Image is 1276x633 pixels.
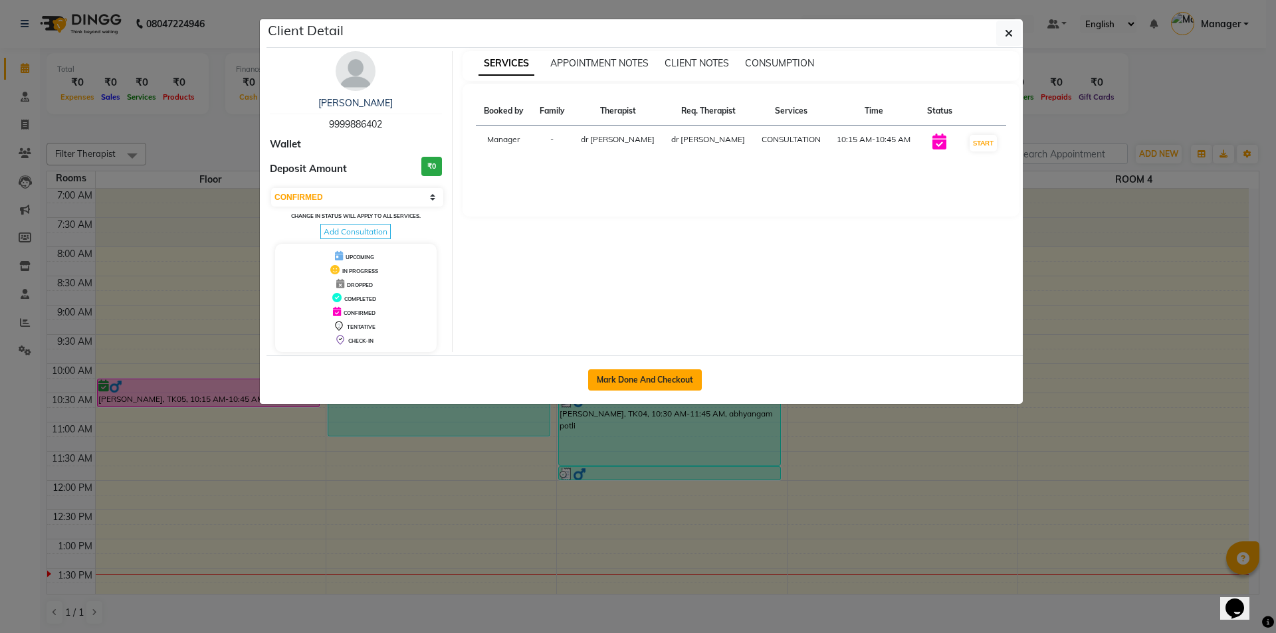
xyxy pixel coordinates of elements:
th: Family [532,97,573,126]
img: avatar [336,51,375,91]
button: Mark Done And Checkout [588,369,702,391]
span: IN PROGRESS [342,268,378,274]
span: dr [PERSON_NAME] [581,134,655,144]
span: COMPLETED [344,296,376,302]
span: Add Consultation [320,224,391,239]
th: Booked by [476,97,532,126]
span: CONFIRMED [344,310,375,316]
span: TENTATIVE [347,323,375,330]
td: Manager [476,126,532,161]
th: Therapist [573,97,663,126]
span: DROPPED [347,282,373,288]
h3: ₹0 [421,157,442,176]
span: 9999886402 [329,118,382,130]
span: Deposit Amount [270,161,347,177]
td: 10:15 AM-10:45 AM [829,126,919,161]
span: CLIENT NOTES [665,57,729,69]
button: START [970,135,997,151]
span: Wallet [270,137,301,152]
td: - [532,126,573,161]
th: Status [918,97,960,126]
span: SERVICES [478,52,534,76]
span: APPOINTMENT NOTES [550,57,649,69]
th: Services [753,97,828,126]
h5: Client Detail [268,21,344,41]
div: CONSULTATION [761,134,820,145]
th: Time [829,97,919,126]
span: UPCOMING [346,254,374,260]
span: CHECK-IN [348,337,373,344]
iframe: chat widget [1220,580,1263,620]
span: dr [PERSON_NAME] [671,134,745,144]
a: [PERSON_NAME] [318,97,393,109]
th: Req. Therapist [663,97,754,126]
span: CONSUMPTION [745,57,814,69]
small: Change in status will apply to all services. [291,213,421,219]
